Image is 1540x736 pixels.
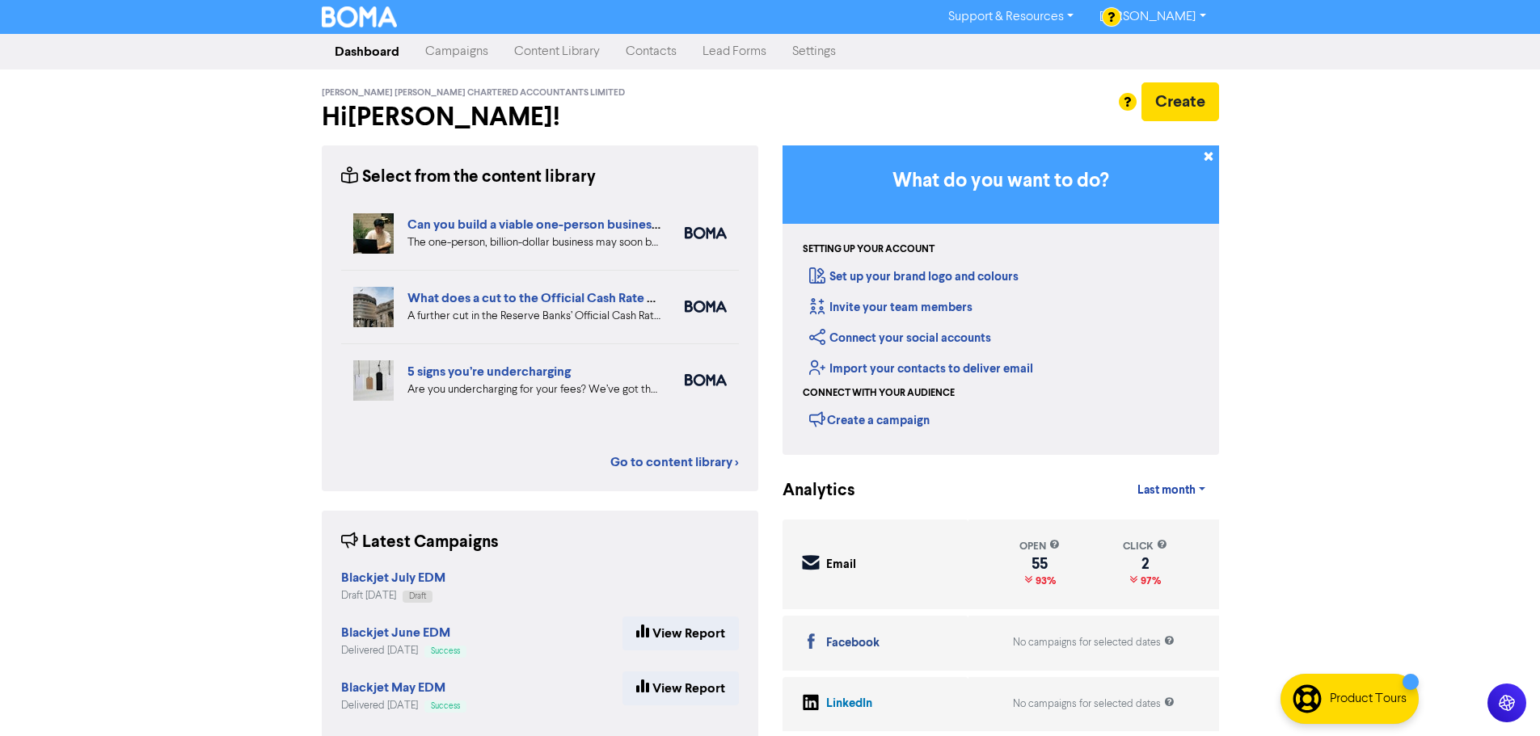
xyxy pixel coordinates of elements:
[1013,635,1175,650] div: No campaigns for selected dates
[1086,4,1218,30] a: [PERSON_NAME]
[431,702,460,710] span: Success
[1137,483,1196,498] span: Last month
[783,145,1219,455] div: Getting Started in BOMA
[685,227,727,239] img: boma
[341,572,445,585] a: Blackjet July EDM
[341,627,450,640] a: Blackjet June EDM
[1019,539,1060,554] div: open
[690,36,779,68] a: Lead Forms
[613,36,690,68] a: Contacts
[407,290,786,306] a: What does a cut to the Official Cash Rate mean for your business?
[809,407,930,431] div: Create a campaign
[685,374,727,386] img: boma_accounting
[779,36,849,68] a: Settings
[407,234,660,251] div: The one-person, billion-dollar business may soon become a reality. But what are the pros and cons...
[783,478,835,503] div: Analytics
[341,570,445,586] strong: Blackjet July EDM
[807,170,1195,193] h3: What do you want to do?
[322,36,412,68] a: Dashboard
[1137,574,1161,587] span: 97%
[341,625,450,641] strong: Blackjet June EDM
[407,308,660,325] div: A further cut in the Reserve Banks’ Official Cash Rate sounds like good news. But what’s the real...
[407,364,571,380] a: 5 signs you’re undercharging
[803,242,935,257] div: Setting up your account
[501,36,613,68] a: Content Library
[610,452,739,472] a: Go to content library >
[1141,82,1219,121] button: Create
[341,679,445,696] strong: Blackjet May EDM
[809,361,1033,376] a: Import your contacts to deliver email
[1013,696,1175,712] div: No campaigns for selected dates
[412,36,501,68] a: Campaigns
[826,556,856,574] div: Email
[322,87,625,99] span: [PERSON_NAME] [PERSON_NAME] Chartered Accountants Limited
[1019,557,1060,570] div: 55
[322,6,398,27] img: BOMA Logo
[809,269,1019,284] a: Set up your brand logo and colours
[1337,561,1540,736] iframe: Chat Widget
[826,634,880,653] div: Facebook
[341,682,445,695] a: Blackjet May EDM
[341,643,466,658] div: Delivered [DATE]
[622,671,739,705] a: View Report
[622,616,739,650] a: View Report
[322,102,758,132] h2: Hi [PERSON_NAME] !
[685,301,727,313] img: boma
[809,300,973,315] a: Invite your team members
[341,698,466,713] div: Delivered [DATE]
[407,381,660,398] div: Are you undercharging for your fees? We’ve got the five warning signs that can help you diagnose ...
[341,530,499,555] div: Latest Campaigns
[1124,474,1218,507] a: Last month
[1032,574,1056,587] span: 93%
[935,4,1086,30] a: Support & Resources
[341,588,445,604] div: Draft [DATE]
[409,592,426,600] span: Draft
[431,647,460,655] span: Success
[803,386,955,401] div: Connect with your audience
[407,217,663,233] a: Can you build a viable one-person business?
[809,330,991,346] a: Connect your social accounts
[341,165,596,190] div: Select from the content library
[1123,539,1167,554] div: click
[1123,557,1167,570] div: 2
[826,695,872,713] div: LinkedIn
